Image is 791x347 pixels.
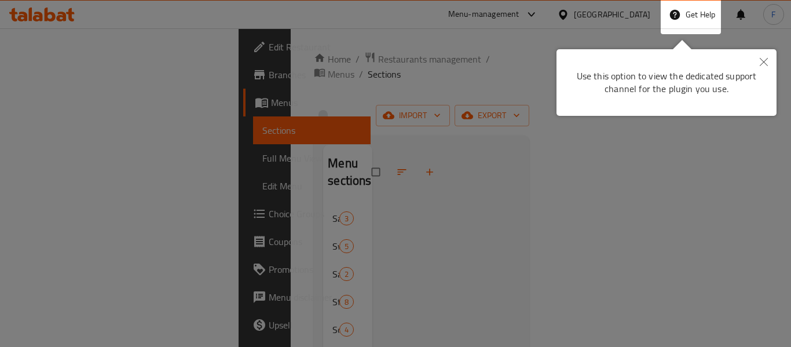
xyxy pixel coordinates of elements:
[332,239,339,253] span: Sweet Breakfast
[243,89,371,116] a: Menus
[389,159,417,185] span: Sort sections
[339,239,354,253] div: items
[323,232,372,260] div: Sweet Breakfast5
[365,161,389,183] span: Select all sections
[455,105,529,126] button: export
[340,297,353,308] span: 8
[340,269,353,280] span: 2
[253,144,371,172] a: Full Menu View
[243,33,371,61] a: Edit Restaurant
[269,318,361,332] span: Upsell
[771,8,775,21] span: F
[340,324,353,335] span: 4
[323,204,372,232] div: Savory Breakfast3
[323,260,372,288] div: Salad2
[269,262,361,276] span: Promotions
[243,200,371,228] a: Choice Groups
[464,108,520,123] span: export
[269,68,361,82] span: Branches
[565,58,768,107] div: Use this option to view the dedicated support channel for the plugin you use.
[339,267,354,281] div: items
[340,213,353,224] span: 3
[364,52,481,67] a: Restaurants management
[269,235,361,249] span: Coupons
[243,311,371,339] a: Upsell
[243,283,371,311] a: Menu disclaimer
[253,116,371,144] a: Sections
[269,290,361,304] span: Menu disclaimer
[448,8,519,21] div: Menu-management
[332,211,339,225] span: Savory Breakfast
[574,8,650,21] div: [GEOGRAPHIC_DATA]
[323,288,372,316] div: Starters8
[269,207,361,221] span: Choice Groups
[262,179,361,193] span: Edit Menu
[243,255,371,283] a: Promotions
[262,151,361,165] span: Full Menu View
[269,40,361,54] span: Edit Restaurant
[271,96,361,109] span: Menus
[376,105,450,126] button: import
[339,323,354,337] div: items
[253,172,371,200] a: Edit Menu
[339,295,354,309] div: items
[417,159,445,185] button: Add section
[262,123,361,137] span: Sections
[332,267,339,281] span: Salad
[332,295,339,309] span: Starters
[323,316,372,344] div: Soup4
[339,211,354,225] div: items
[243,228,371,255] a: Coupons
[243,61,371,89] a: Branches
[378,52,481,66] span: Restaurants management
[385,108,441,123] span: import
[340,241,353,252] span: 5
[314,52,529,82] nav: breadcrumb
[332,323,339,337] span: Soup
[751,49,777,76] button: Close
[486,52,490,66] li: /
[368,67,401,81] span: Sections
